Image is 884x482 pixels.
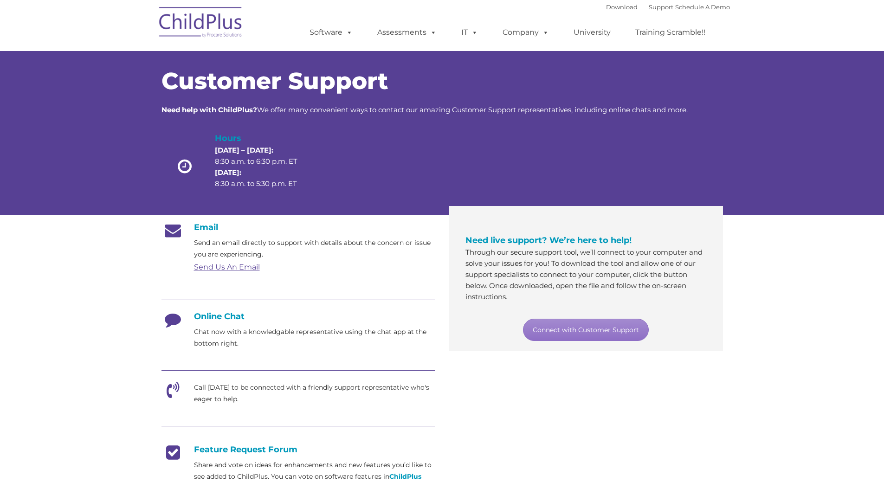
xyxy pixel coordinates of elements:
p: 8:30 a.m. to 6:30 p.m. ET 8:30 a.m. to 5:30 p.m. ET [215,145,313,189]
span: Need live support? We’re here to help! [465,235,632,245]
font: | [606,3,730,11]
span: Customer Support [161,67,388,95]
a: IT [452,23,487,42]
strong: [DATE]: [215,168,241,177]
h4: Online Chat [161,311,435,321]
a: Schedule A Demo [675,3,730,11]
a: Training Scramble!! [626,23,715,42]
a: Company [493,23,558,42]
p: Send an email directly to support with details about the concern or issue you are experiencing. [194,237,435,260]
a: Software [300,23,362,42]
span: We offer many convenient ways to contact our amazing Customer Support representatives, including ... [161,105,688,114]
a: Connect with Customer Support [523,319,649,341]
a: University [564,23,620,42]
p: Through our secure support tool, we’ll connect to your computer and solve your issues for you! To... [465,247,707,302]
a: Support [649,3,673,11]
p: Chat now with a knowledgable representative using the chat app at the bottom right. [194,326,435,349]
h4: Hours [215,132,313,145]
h4: Email [161,222,435,232]
img: ChildPlus by Procare Solutions [155,0,247,47]
a: Send Us An Email [194,263,260,271]
strong: [DATE] – [DATE]: [215,146,273,154]
h4: Feature Request Forum [161,444,435,455]
a: Download [606,3,638,11]
a: Assessments [368,23,446,42]
strong: Need help with ChildPlus? [161,105,257,114]
p: Call [DATE] to be connected with a friendly support representative who's eager to help. [194,382,435,405]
